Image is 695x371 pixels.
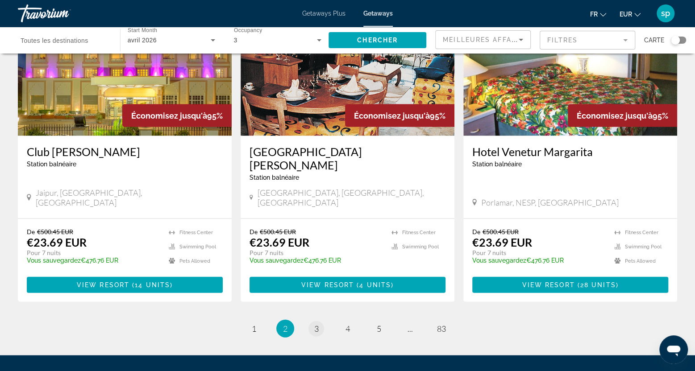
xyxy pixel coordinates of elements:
span: ( ) [574,281,618,289]
span: avril 2026 [128,37,157,44]
a: [GEOGRAPHIC_DATA][PERSON_NAME] [250,145,445,172]
div: 95% [568,104,677,127]
span: Fitness Center [625,230,658,235]
span: Swimming Pool [402,244,439,250]
a: Club [PERSON_NAME] [27,145,223,158]
span: fr [590,11,598,18]
nav: Pagination [18,320,677,338]
span: Start Month [128,28,157,33]
span: Carte [644,34,664,46]
span: 14 units [135,281,170,289]
button: View Resort(4 units) [250,277,445,293]
button: Filter [540,30,635,50]
p: €476.76 EUR [27,257,160,264]
span: Fitness Center [402,230,436,235]
span: ( ) [354,281,394,289]
p: €476.76 EUR [250,257,383,264]
mat-select: Sort by [443,34,523,45]
span: Fitness Center [179,230,213,235]
span: View Resort [522,281,574,289]
p: €23.69 EUR [250,235,309,249]
a: Travorium [18,2,107,25]
span: Jaipur, [GEOGRAPHIC_DATA], [GEOGRAPHIC_DATA] [36,188,223,207]
button: Chercher [329,32,426,48]
a: Getaways [363,10,393,17]
span: Vous sauvegardez [27,257,81,264]
span: View Resort [77,281,129,289]
button: User Menu [654,4,677,23]
span: 1 [252,324,256,334]
span: 3 [234,37,237,44]
span: De [27,228,35,235]
span: ( ) [129,281,173,289]
span: Économisez jusqu'à [354,111,430,120]
p: €23.69 EUR [27,235,87,249]
button: Change language [590,8,606,21]
p: €476.76 EUR [472,257,605,264]
span: €500.45 EUR [37,228,73,235]
a: Hotel Venetur Margarita [472,145,668,158]
span: EUR [620,11,632,18]
p: Pour 7 nuits [27,249,160,257]
span: €500.45 EUR [260,228,296,235]
span: Station balnéaire [27,161,76,168]
span: Économisez jusqu'à [577,111,653,120]
span: Économisez jusqu'à [131,111,207,120]
div: 95% [345,104,454,127]
button: Change currency [620,8,641,21]
p: €23.69 EUR [472,235,532,249]
span: [GEOGRAPHIC_DATA], [GEOGRAPHIC_DATA], [GEOGRAPHIC_DATA] [258,188,445,207]
span: Swimming Pool [625,244,662,250]
span: Vous sauvegardez [250,257,304,264]
button: View Resort(28 units) [472,277,668,293]
span: De [472,228,480,235]
span: Vous sauvegardez [472,257,526,264]
span: Station balnéaire [250,174,299,181]
span: 83 [437,324,446,334]
span: Toutes les destinations [21,37,88,44]
span: 5 [377,324,381,334]
span: ... [408,324,413,334]
span: 4 [345,324,350,334]
span: 4 units [359,281,391,289]
span: sp [661,9,670,18]
div: 95% [122,104,232,127]
span: Meilleures affaires [443,36,529,43]
iframe: Bouton de lancement de la fenêtre de messagerie [659,335,688,364]
span: Chercher [357,37,398,44]
span: 28 units [580,281,616,289]
button: View Resort(14 units) [27,277,223,293]
span: Occupancy [234,28,262,33]
span: Station balnéaire [472,161,522,168]
p: Pour 7 nuits [250,249,383,257]
span: 3 [314,324,319,334]
span: Pets Allowed [179,258,210,264]
span: Pets Allowed [625,258,656,264]
span: €500.45 EUR [483,228,519,235]
a: Getaways Plus [302,10,345,17]
span: Porlamar, NESP, [GEOGRAPHIC_DATA] [481,198,619,207]
p: Pour 7 nuits [472,249,605,257]
span: View Resort [301,281,354,289]
span: De [250,228,258,235]
span: Swimming Pool [179,244,216,250]
span: 2 [283,324,287,334]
